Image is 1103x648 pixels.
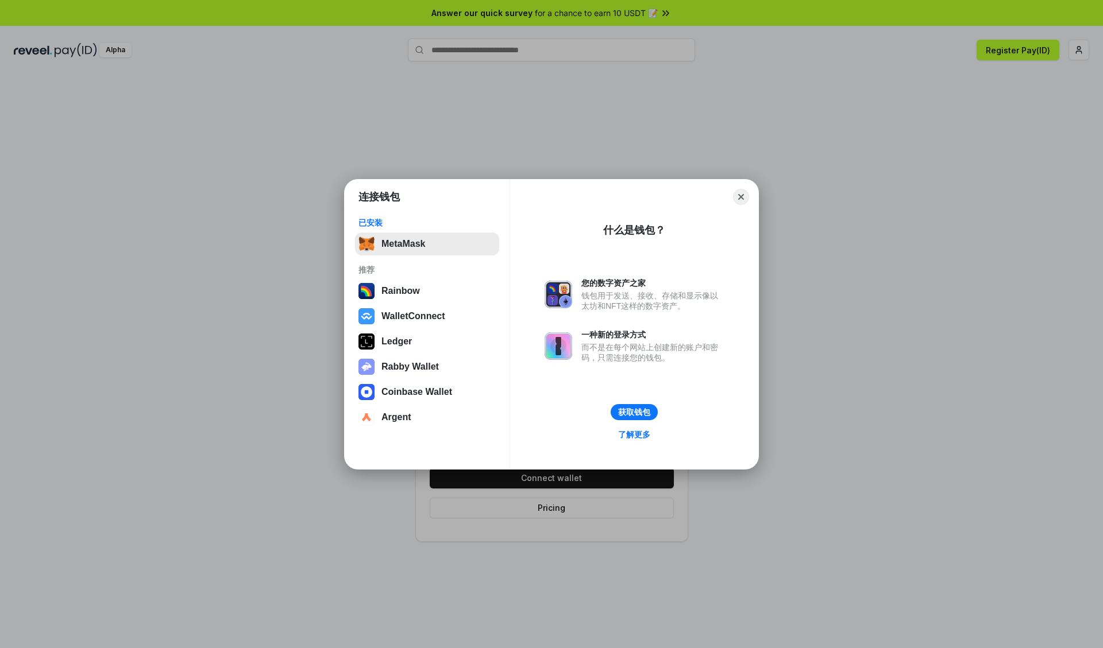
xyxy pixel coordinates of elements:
[358,409,375,425] img: svg+xml,%3Csvg%20width%3D%2228%22%20height%3D%2228%22%20viewBox%3D%220%200%2028%2028%22%20fill%3D...
[581,342,724,363] div: 而不是在每个网站上创建新的账户和密码，只需连接您的钱包。
[381,387,452,397] div: Coinbase Wallet
[545,332,572,360] img: svg+xml,%3Csvg%20xmlns%3D%22http%3A%2F%2Fwww.w3.org%2F2000%2Fsvg%22%20fill%3D%22none%22%20viewBox...
[358,190,400,204] h1: 连接钱包
[355,232,499,255] button: MetaMask
[355,305,499,328] button: WalletConnect
[381,286,420,296] div: Rainbow
[358,308,375,324] img: svg+xml,%3Csvg%20width%3D%2228%22%20height%3D%2228%22%20viewBox%3D%220%200%2028%2028%22%20fill%3D...
[355,406,499,429] button: Argent
[381,239,425,249] div: MetaMask
[355,330,499,353] button: Ledger
[733,189,749,205] button: Close
[381,362,439,372] div: Rabby Wallet
[611,404,658,420] button: 获取钱包
[355,280,499,302] button: Rainbow
[618,407,650,417] div: 获取钱包
[358,218,496,228] div: 已安装
[358,265,496,275] div: 推荐
[381,311,445,321] div: WalletConnect
[545,281,572,308] img: svg+xml,%3Csvg%20xmlns%3D%22http%3A%2F%2Fwww.w3.org%2F2000%2Fsvg%22%20fill%3D%22none%22%20viewBox...
[355,355,499,378] button: Rabby Wallet
[358,236,375,252] img: svg+xml,%3Csvg%20fill%3D%22none%22%20height%3D%2233%22%20viewBox%3D%220%200%2035%2033%22%20width%...
[581,329,724,340] div: 一种新的登录方式
[381,412,411,422] div: Argent
[358,384,375,400] img: svg+xml,%3Csvg%20width%3D%2228%22%20height%3D%2228%22%20viewBox%3D%220%200%2028%2028%22%20fill%3D...
[358,359,375,375] img: svg+xml,%3Csvg%20xmlns%3D%22http%3A%2F%2Fwww.w3.org%2F2000%2Fsvg%22%20fill%3D%22none%22%20viewBox...
[581,290,724,311] div: 钱包用于发送、接收、存储和显示像以太坊和NFT这样的数字资产。
[381,336,412,347] div: Ledger
[611,427,657,442] a: 了解更多
[618,429,650,440] div: 了解更多
[355,381,499,403] button: Coinbase Wallet
[603,223,665,237] div: 什么是钱包？
[581,278,724,288] div: 您的数字资产之家
[358,333,375,350] img: svg+xml,%3Csvg%20xmlns%3D%22http%3A%2F%2Fwww.w3.org%2F2000%2Fsvg%22%20width%3D%2228%22%20height%3...
[358,283,375,299] img: svg+xml,%3Csvg%20width%3D%22120%22%20height%3D%22120%22%20viewBox%3D%220%200%20120%20120%22%20fil...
